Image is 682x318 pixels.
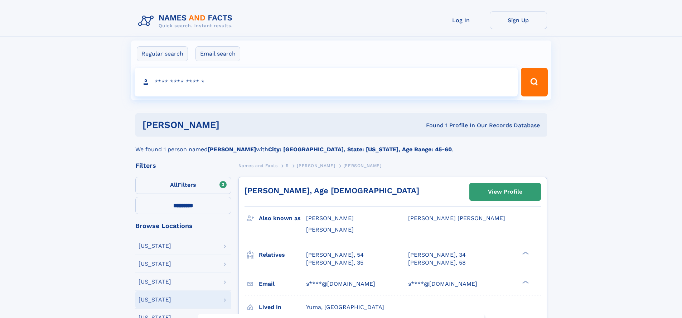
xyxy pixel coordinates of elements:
[139,261,171,267] div: [US_STATE]
[139,243,171,249] div: [US_STATE]
[488,184,522,200] div: View Profile
[142,120,323,129] h1: [PERSON_NAME]
[432,11,490,29] a: Log In
[268,146,452,153] b: City: [GEOGRAPHIC_DATA], State: [US_STATE], Age Range: 45-60
[259,249,306,261] h3: Relatives
[139,297,171,303] div: [US_STATE]
[259,278,306,290] h3: Email
[408,259,466,267] a: [PERSON_NAME], 58
[195,46,240,61] label: Email search
[521,251,529,255] div: ❯
[306,259,363,267] a: [PERSON_NAME], 35
[470,183,541,200] a: View Profile
[323,122,540,129] div: Found 1 Profile In Our Records Database
[297,163,335,168] span: [PERSON_NAME]
[170,181,178,188] span: All
[259,301,306,313] h3: Lived in
[490,11,547,29] a: Sign Up
[135,68,518,96] input: search input
[137,46,188,61] label: Regular search
[286,163,289,168] span: R
[297,161,335,170] a: [PERSON_NAME]
[343,163,382,168] span: [PERSON_NAME]
[135,137,547,154] div: We found 1 person named with .
[135,162,231,169] div: Filters
[306,226,354,233] span: [PERSON_NAME]
[408,251,466,259] a: [PERSON_NAME], 34
[521,280,529,284] div: ❯
[306,304,384,310] span: Yuma, [GEOGRAPHIC_DATA]
[259,212,306,224] h3: Also known as
[135,223,231,229] div: Browse Locations
[139,279,171,285] div: [US_STATE]
[135,11,238,31] img: Logo Names and Facts
[306,251,364,259] a: [PERSON_NAME], 54
[245,186,419,195] a: [PERSON_NAME], Age [DEMOGRAPHIC_DATA]
[306,215,354,222] span: [PERSON_NAME]
[286,161,289,170] a: R
[521,68,547,96] button: Search Button
[238,161,278,170] a: Names and Facts
[135,177,231,194] label: Filters
[408,215,505,222] span: [PERSON_NAME] [PERSON_NAME]
[208,146,256,153] b: [PERSON_NAME]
